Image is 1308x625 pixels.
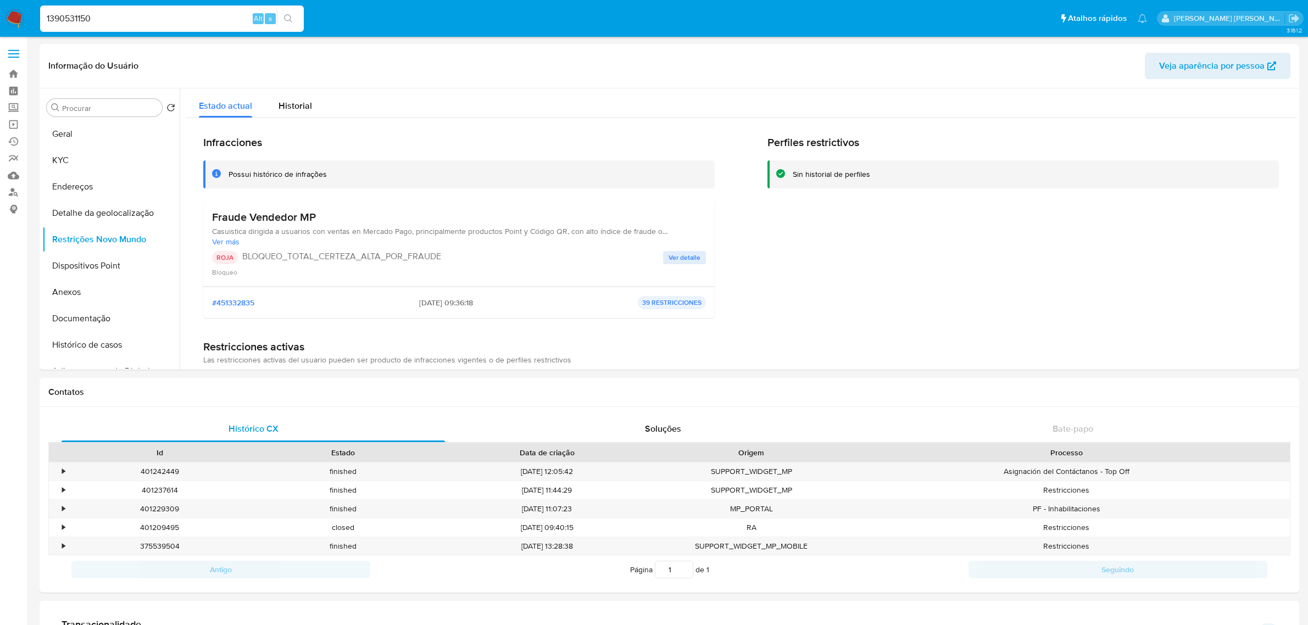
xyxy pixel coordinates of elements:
[645,422,681,435] span: Soluções
[251,481,434,499] div: finished
[1053,422,1093,435] span: Bate-papo
[843,462,1290,481] div: Asignación del Contáctanos - Top Off
[42,253,180,279] button: Dispositivos Point
[51,103,60,112] button: Procurar
[1138,14,1147,23] a: Notificações
[42,200,180,226] button: Detalhe da geolocalização
[660,537,843,555] div: SUPPORT_WIDGET_MP_MOBILE
[259,447,426,458] div: Estado
[48,60,138,71] h1: Informação do Usuário
[843,481,1290,499] div: Restricciones
[660,518,843,537] div: RA
[40,12,304,26] input: Pesquise usuários ou casos...
[251,462,434,481] div: finished
[435,500,660,518] div: [DATE] 11:07:23
[68,481,251,499] div: 401237614
[76,447,243,458] div: Id
[62,522,65,533] div: •
[969,561,1267,578] button: Seguindo
[1145,53,1290,79] button: Veja aparência por pessoa
[251,518,434,537] div: closed
[68,518,251,537] div: 401209495
[660,500,843,518] div: MP_PORTAL
[251,537,434,555] div: finished
[442,447,652,458] div: Data de criação
[1159,53,1265,79] span: Veja aparência por pessoa
[843,518,1290,537] div: Restricciones
[435,481,660,499] div: [DATE] 11:44:29
[630,561,709,578] span: Página de
[42,332,180,358] button: Histórico de casos
[277,11,299,26] button: search-icon
[62,541,65,551] div: •
[62,466,65,477] div: •
[660,462,843,481] div: SUPPORT_WIDGET_MP
[42,121,180,147] button: Geral
[42,226,180,253] button: Restrições Novo Mundo
[42,174,180,200] button: Endereços
[42,279,180,305] button: Anexos
[269,13,272,24] span: s
[843,537,1290,555] div: Restricciones
[1068,13,1127,24] span: Atalhos rápidos
[843,500,1290,518] div: PF - Inhabilitaciones
[850,447,1282,458] div: Processo
[251,500,434,518] div: finished
[435,462,660,481] div: [DATE] 12:05:42
[1288,13,1300,24] a: Sair
[42,305,180,332] button: Documentação
[254,13,263,24] span: Alt
[62,103,158,113] input: Procurar
[229,422,279,435] span: Histórico CX
[435,518,660,537] div: [DATE] 09:40:15
[42,147,180,174] button: KYC
[68,537,251,555] div: 375539504
[71,561,370,578] button: Antigo
[667,447,835,458] div: Origem
[435,537,660,555] div: [DATE] 13:28:38
[68,462,251,481] div: 401242449
[68,500,251,518] div: 401229309
[48,387,1290,398] h1: Contatos
[166,103,175,115] button: Retornar ao pedido padrão
[42,358,180,384] button: Adiantamentos de Dinheiro
[706,564,709,575] span: 1
[1174,13,1285,24] p: emerson.gomes@mercadopago.com.br
[660,481,843,499] div: SUPPORT_WIDGET_MP
[62,504,65,514] div: •
[62,485,65,495] div: •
